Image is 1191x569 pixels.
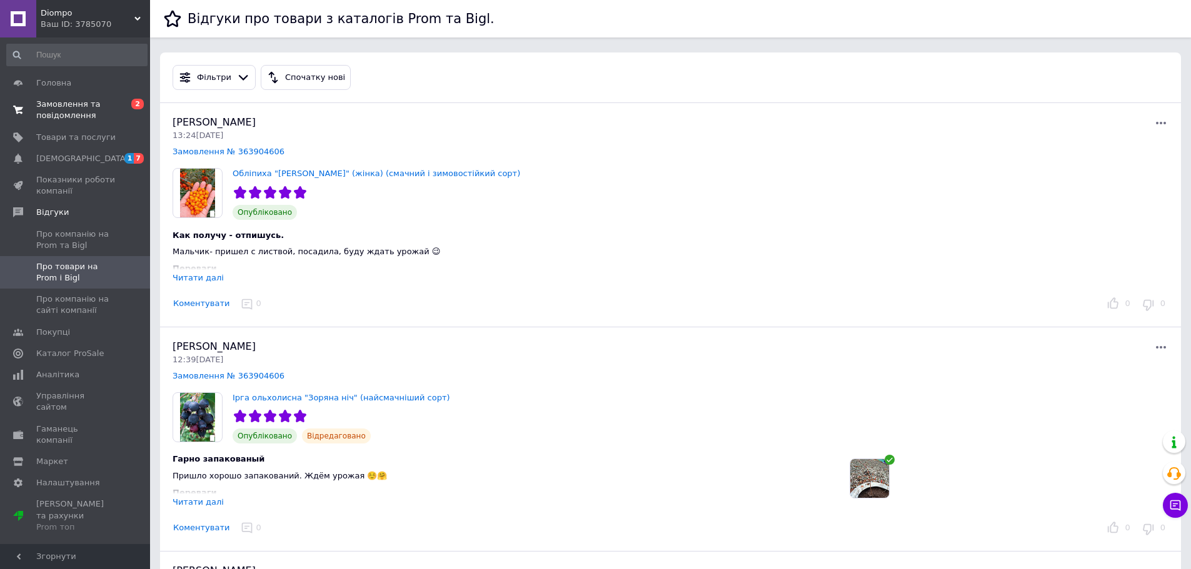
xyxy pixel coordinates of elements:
[41,7,134,19] span: Diompo
[36,229,116,251] span: Про компанію на Prom та Bigl
[124,153,134,164] span: 1
[173,230,284,240] span: Как получу - отпишусь.
[173,340,256,352] span: [PERSON_NAME]
[131,99,144,109] span: 2
[36,369,79,380] span: Аналітика
[233,169,520,178] a: Обліпиха "[PERSON_NAME]" (жінка) (смачний і зимовостійкий сорт)
[173,497,224,507] div: Читати далі
[173,169,222,217] img: Обліпиха "Клара" (жінка) (смачний і зимовостійкий сорт)
[36,153,129,164] span: [DEMOGRAPHIC_DATA]
[302,428,371,443] span: Відредаговано
[261,65,351,90] button: Спочатку нові
[36,207,69,218] span: Відгуки
[36,477,100,488] span: Налаштування
[194,71,234,84] div: Фільтри
[6,44,148,66] input: Пошук
[233,428,297,443] span: Опубліковано
[173,131,223,140] span: 13:24[DATE]
[173,297,230,310] button: Коментувати
[173,454,264,463] span: Гарно запакованый
[173,522,230,535] button: Коментувати
[188,11,495,26] h1: Відгуки про товари з каталогів Prom та Bigl.
[36,522,116,533] div: Prom топ
[41,19,150,30] div: Ваш ID: 3785070
[36,390,116,413] span: Управління сайтом
[173,247,440,256] span: Мальчик- пришел с листвой, посадила, буду ждать урожай 😉
[134,153,144,164] span: 7
[36,348,104,359] span: Каталог ProSale
[233,205,297,220] span: Опубліковано
[173,488,217,497] span: Переваги
[36,327,70,338] span: Покупці
[1163,493,1188,518] button: Чат з покупцем
[36,174,116,197] span: Показники роботи компанії
[173,371,284,380] a: Замовлення № 363904606
[173,116,256,128] span: [PERSON_NAME]
[36,294,116,316] span: Про компанію на сайті компанії
[173,393,222,442] img: Ірга ольхолисна "Зоряна ніч" (найсмачніший сорт)
[233,393,450,402] a: Ірга ольхолисна "Зоряна ніч" (найсмачніший сорт)
[36,423,116,446] span: Гаманець компанії
[173,355,223,364] span: 12:39[DATE]
[173,264,217,273] span: Переваги
[173,471,388,480] span: Пришло хорошо запакований. Ждём урожая ☺️🤗
[36,132,116,143] span: Товари та послуги
[173,65,256,90] button: Фільтри
[36,99,116,121] span: Замовлення та повідомлення
[36,456,68,467] span: Маркет
[36,261,116,284] span: Про товари на Prom і Bigl
[36,498,116,533] span: [PERSON_NAME] та рахунки
[36,77,71,89] span: Головна
[283,71,348,84] div: Спочатку нові
[173,147,284,156] a: Замовлення № 363904606
[173,273,224,282] div: Читати далі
